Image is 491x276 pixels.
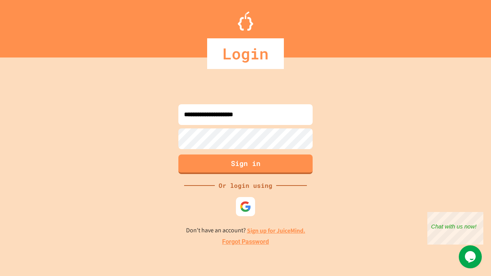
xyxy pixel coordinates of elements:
img: Logo.svg [238,11,253,31]
button: Sign in [178,154,313,174]
a: Sign up for JuiceMind. [247,227,305,235]
div: Or login using [215,181,276,190]
p: Don't have an account? [186,226,305,235]
a: Forgot Password [222,237,269,246]
img: google-icon.svg [240,201,251,212]
iframe: chat widget [427,212,483,245]
iframe: chat widget [459,245,483,268]
div: Login [207,38,284,69]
